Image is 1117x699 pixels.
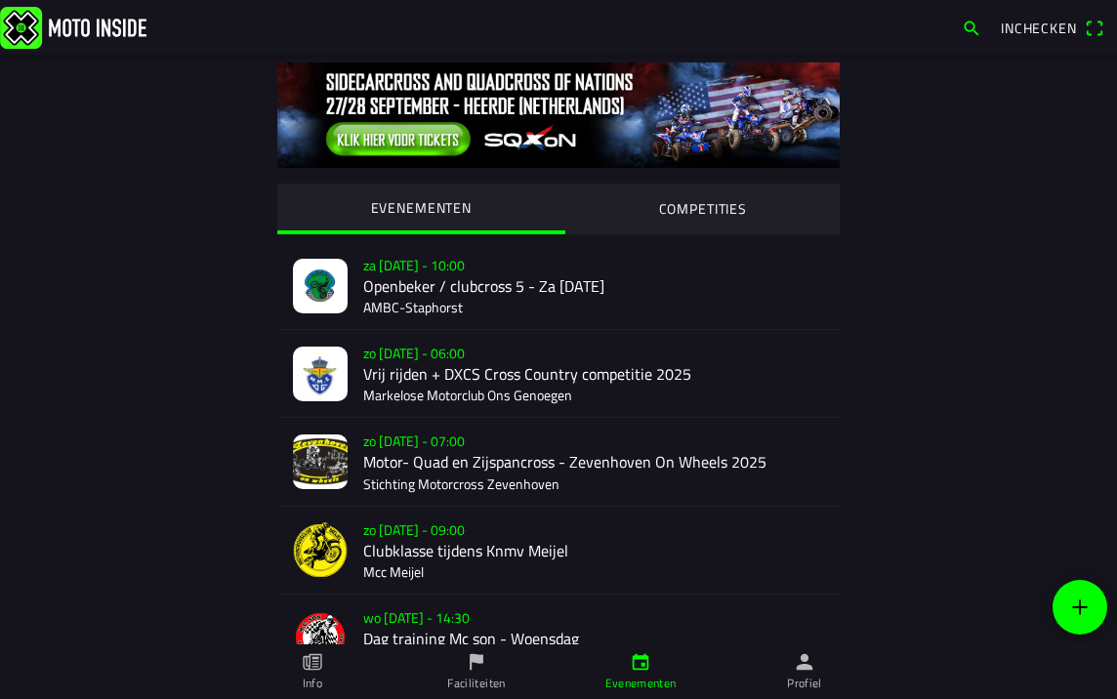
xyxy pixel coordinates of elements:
[293,610,348,665] img: sfRBxcGZmvZ0K6QUyq9TbY0sbKJYVDoKWVN9jkDZ.png
[293,347,348,401] img: AFFeeIxnsgetZ59Djh9zHoMlSo8wVdQP4ewsvtr6.jpg
[293,522,348,577] img: ZwtDOTolzW4onLZR3ELLYaKeEV42DaUHIUgcqF80.png
[794,651,815,673] ion-icon: person
[1068,596,1092,619] ion-icon: add
[293,259,348,313] img: LHdt34qjO8I1ikqy75xviT6zvODe0JOmFLV3W9KQ.jpeg
[1001,18,1077,38] span: Inchecken
[277,507,840,595] a: zo [DATE] - 09:00Clubklasse tijdens Knmv MeijelMcc Meijel
[293,434,348,489] img: ym7zd07UakFQaleHQQVX3MjOpSWNDAaosxiDTUKw.jpg
[630,651,651,673] ion-icon: calendar
[277,242,840,330] a: za [DATE] - 10:00Openbeker / clubcross 5 - Za [DATE]AMBC-Staphorst
[277,184,565,234] ion-segment-button: EVENEMENTEN
[787,675,822,692] ion-label: Profiel
[277,330,840,418] a: zo [DATE] - 06:00Vrij rijden + DXCS Cross Country competitie 2025Markelose Motorclub Ons Genoegen
[466,651,487,673] ion-icon: flag
[302,651,323,673] ion-icon: paper
[277,62,840,168] img: 0tIKNvXMbOBQGQ39g5GyH2eKrZ0ImZcyIMR2rZNf.jpg
[303,675,322,692] ion-label: Info
[277,418,840,506] a: zo [DATE] - 07:00Motor- Quad en Zijspancross - Zevenhoven On Wheels 2025Stichting Motorcross Zeve...
[605,675,677,692] ion-label: Evenementen
[447,675,505,692] ion-label: Faciliteiten
[991,11,1113,44] a: Incheckenqr scanner
[565,184,841,234] ion-segment-button: COMPETITIES
[952,11,991,44] a: search
[277,595,840,682] a: wo [DATE] - 14:30Dag training Mc son - Woensdag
